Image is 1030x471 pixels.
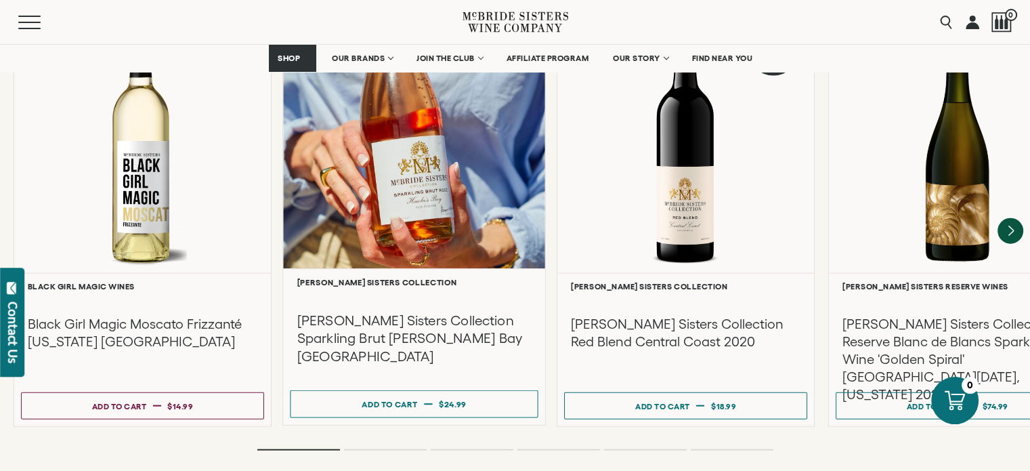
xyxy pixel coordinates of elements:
h6: Black Girl Magic Wines [28,282,257,291]
a: OUR BRANDS [323,45,401,72]
li: Page dot 5 [604,449,687,451]
button: Next [997,218,1023,244]
a: SHOP [269,45,316,72]
span: SHOP [278,54,301,63]
button: Add to cart $14.99 [21,392,264,419]
span: OUR STORY [613,54,660,63]
li: Page dot 4 [517,449,600,451]
button: Add to cart $24.99 [290,390,538,418]
span: $24.99 [439,400,467,409]
span: JOIN THE CLUB [416,54,475,63]
h3: [PERSON_NAME] Sisters Collection Sparkling Brut [PERSON_NAME] Bay [GEOGRAPHIC_DATA] [297,312,532,366]
div: Add to cart [362,394,417,415]
span: FIND NEAR YOU [692,54,753,63]
li: Page dot 2 [344,449,427,451]
div: Contact Us [6,302,20,363]
span: $74.99 [982,402,1008,411]
div: Add to cart [92,396,147,416]
a: JOIN THE CLUB [408,45,491,72]
span: AFFILIATE PROGRAM [507,54,589,63]
button: Add to cart $18.99 [564,392,807,419]
a: Red Best Seller McBride Sisters Collection Red Blend Central Coast [PERSON_NAME] Sisters Collecti... [557,9,815,427]
h6: [PERSON_NAME] Sisters Collection [297,278,532,287]
span: $14.99 [167,402,193,411]
a: OUR STORY [604,45,677,72]
button: Mobile Menu Trigger [18,16,67,29]
div: Add to cart [907,396,962,416]
h3: Black Girl Magic Moscato Frizzanté [US_STATE] [GEOGRAPHIC_DATA] [28,315,257,350]
div: 0 [962,377,979,394]
a: White Black Girl Magic Moscato Frizzanté California NV Black Girl Magic Wines Black Girl Magic Mo... [14,9,272,427]
a: FIND NEAR YOU [683,45,762,72]
li: Page dot 6 [691,449,773,451]
a: AFFILIATE PROGRAM [498,45,598,72]
li: Page dot 1 [257,449,340,451]
h6: [PERSON_NAME] Sisters Collection [571,282,800,291]
span: 0 [1005,9,1017,21]
span: OUR BRANDS [332,54,385,63]
li: Page dot 3 [431,449,513,451]
h3: [PERSON_NAME] Sisters Collection Red Blend Central Coast 2020 [571,315,800,350]
div: Add to cart [635,396,690,416]
span: $18.99 [711,402,736,411]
